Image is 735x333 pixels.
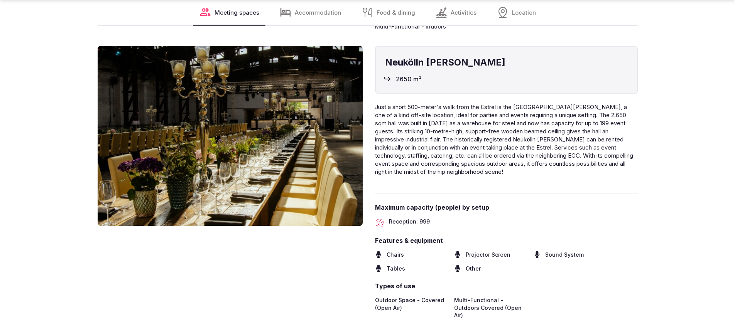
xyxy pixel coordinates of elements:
[466,251,510,259] span: Projector Screen
[215,8,259,17] span: Meeting spaces
[545,251,584,259] span: Sound System
[466,265,481,272] span: Other
[454,296,527,319] span: Multi-Functional - Outdoors Covered (Open Air)
[375,296,448,319] span: Outdoor Space - Covered (Open Air)
[387,251,404,259] span: Chairs
[98,46,363,226] img: Gallery image 1
[295,8,341,17] span: Accommodation
[375,282,638,290] span: Types of use
[387,265,405,272] span: Tables
[396,75,421,83] span: 2650 m²
[451,8,476,17] span: Activities
[375,236,638,245] span: Features & equipment
[375,203,638,212] span: Maximum capacity (people) by setup
[375,23,446,30] span: Multi-Functional - Indoors
[385,56,628,69] h4: Neukölln [PERSON_NAME]
[377,8,415,17] span: Food & dining
[512,8,536,17] span: Location
[375,103,633,175] span: Just a short 500-meter's walk from the Estrel is the [GEOGRAPHIC_DATA][PERSON_NAME], a one of a k...
[389,218,430,227] span: Reception: 999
